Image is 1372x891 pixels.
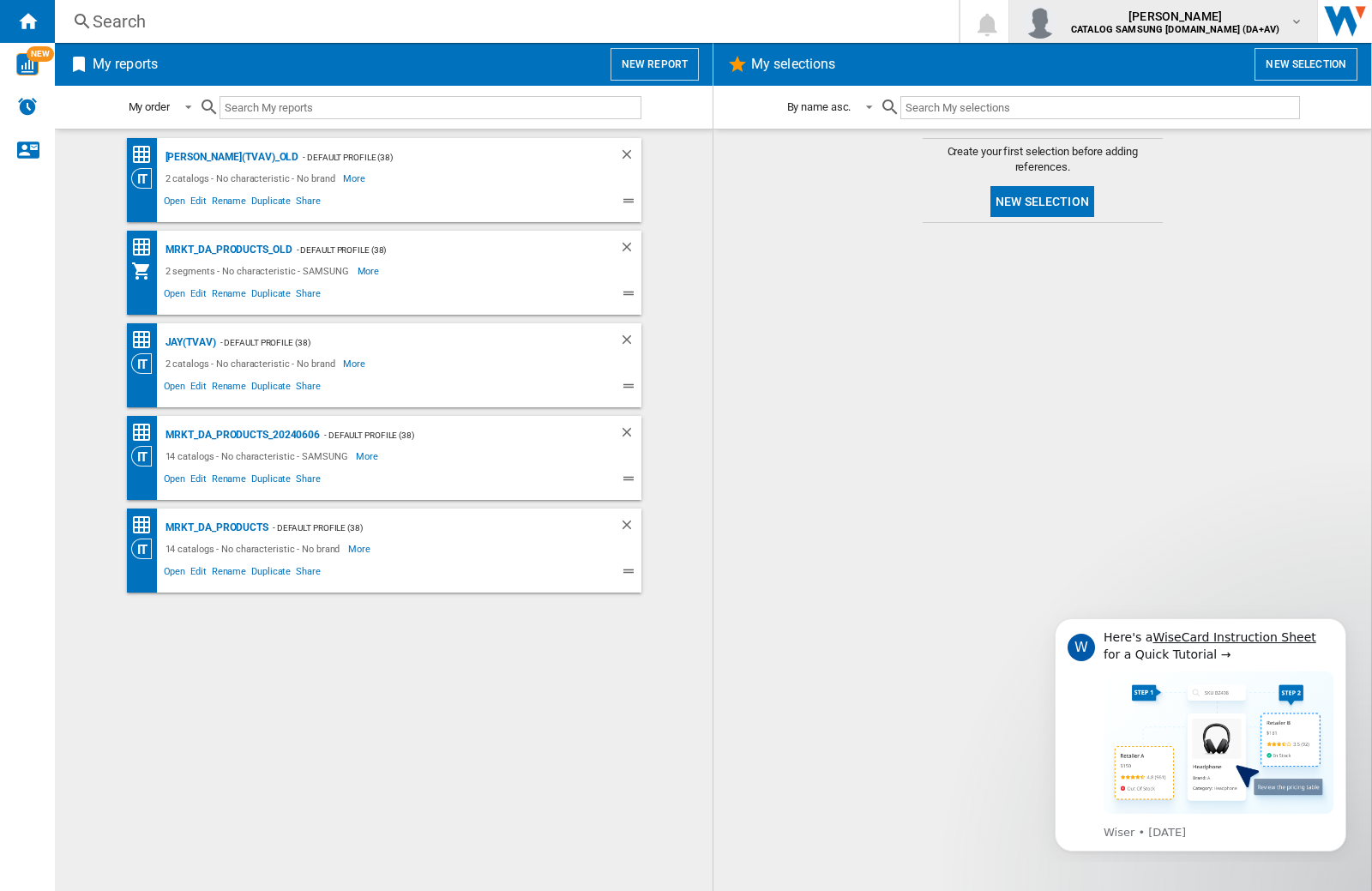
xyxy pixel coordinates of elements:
img: alerts-logo.svg [17,96,38,117]
div: Price Matrix [131,422,161,443]
div: [PERSON_NAME](TVAV)_old [161,147,299,168]
div: Delete [619,424,641,446]
span: Open [161,563,189,584]
span: Duplicate [249,378,293,399]
div: Price Matrix [131,237,161,258]
div: Delete [619,147,641,168]
span: More [343,168,368,189]
div: - Default profile (38) [298,147,584,168]
span: Duplicate [249,193,293,214]
div: Price Matrix [131,329,161,351]
div: - Default profile (38) [268,517,585,539]
div: JAY(TVAV) [161,332,216,353]
span: Open [161,471,189,491]
div: Delete [619,239,641,261]
div: By name asc. [787,100,851,113]
button: New selection [990,186,1094,217]
span: NEW [27,46,54,62]
div: MRKT_DA_PRODUCTS [161,517,268,539]
div: Delete [619,332,641,353]
img: wise-card.svg [16,53,39,75]
span: Edit [188,286,209,306]
div: - Default profile (38) [292,239,585,261]
span: Open [161,286,189,306]
div: Category View [131,446,161,467]
span: Rename [209,471,249,491]
input: Search My selections [900,96,1299,119]
span: Edit [188,471,209,491]
span: [PERSON_NAME] [1071,8,1279,25]
span: Duplicate [249,563,293,584]
span: Share [293,286,323,306]
span: Rename [209,378,249,399]
span: Duplicate [249,471,293,491]
span: More [348,539,373,559]
div: 14 catalogs - No characteristic - SAMSUNG [161,446,357,467]
span: Share [293,563,323,584]
div: Category View [131,168,161,189]
h2: My selections [748,48,839,81]
div: Category View [131,353,161,374]
span: More [343,353,368,374]
iframe: Intercom notifications message [1029,603,1372,862]
span: Share [293,193,323,214]
div: My order [129,100,170,113]
div: MRKT_DA_PRODUCTS_20240606 [161,424,321,446]
span: Share [293,378,323,399]
span: Open [161,193,189,214]
div: - Default profile (38) [320,424,584,446]
span: More [356,446,381,467]
button: New report [611,48,699,81]
span: Duplicate [249,286,293,306]
input: Search My reports [220,96,641,119]
span: Open [161,378,189,399]
div: Price Matrix [131,515,161,536]
div: Search [93,9,914,33]
div: - Default profile (38) [216,332,585,353]
span: Rename [209,286,249,306]
span: Rename [209,563,249,584]
div: Category View [131,539,161,559]
span: Edit [188,563,209,584]
div: MRKT_DA_PRODUCTS_OLD [161,239,292,261]
span: Edit [188,378,209,399]
div: 2 segments - No characteristic - SAMSUNG [161,261,358,281]
div: 2 catalogs - No characteristic - No brand [161,168,344,189]
div: Price Matrix [131,144,161,166]
span: Share [293,471,323,491]
b: CATALOG SAMSUNG [DOMAIN_NAME] (DA+AV) [1071,24,1279,35]
span: More [358,261,382,281]
div: Delete [619,517,641,539]
span: Edit [188,193,209,214]
div: My Assortment [131,261,161,281]
span: Rename [209,193,249,214]
div: 14 catalogs - No characteristic - No brand [161,539,349,559]
button: New selection [1255,48,1357,81]
span: Create your first selection before adding references. [923,144,1163,175]
div: 2 catalogs - No characteristic - No brand [161,353,344,374]
img: profile.jpg [1023,4,1057,39]
h2: My reports [89,48,161,81]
